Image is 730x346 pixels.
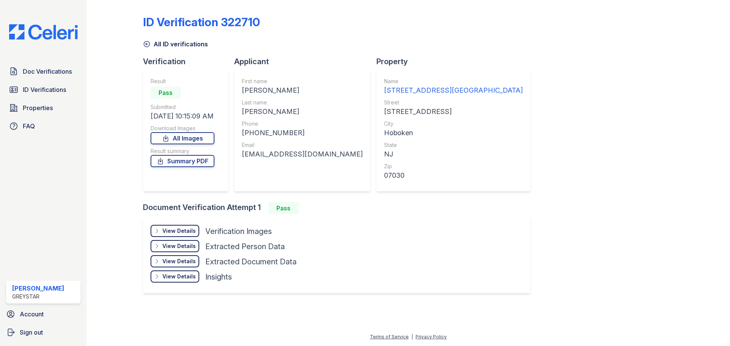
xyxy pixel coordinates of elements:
[384,77,523,85] div: Name
[698,316,722,338] iframe: chat widget
[242,106,363,117] div: [PERSON_NAME]
[143,202,536,214] div: Document Verification Attempt 1
[162,258,196,265] div: View Details
[242,149,363,160] div: [EMAIL_ADDRESS][DOMAIN_NAME]
[242,99,363,106] div: Last name
[12,293,64,300] div: Greystar
[20,328,43,337] span: Sign out
[143,15,260,29] div: ID Verification 322710
[6,118,81,134] a: FAQ
[242,128,363,138] div: [PHONE_NUMBER]
[370,334,409,340] a: Terms of Service
[23,67,72,76] span: Doc Verifications
[384,149,523,160] div: NJ
[151,87,181,99] div: Pass
[151,125,214,132] div: Download Images
[143,56,234,67] div: Verification
[143,39,208,49] a: All ID verifications
[384,99,523,106] div: Street
[20,310,44,319] span: Account
[6,64,81,79] a: Doc Verifications
[151,132,214,144] a: All Images
[6,82,81,97] a: ID Verifications
[384,106,523,117] div: [STREET_ADDRESS]
[384,120,523,128] div: City
[242,141,363,149] div: Email
[6,100,81,115] a: Properties
[384,77,523,96] a: Name [STREET_ADDRESS][GEOGRAPHIC_DATA]
[162,242,196,250] div: View Details
[3,24,84,39] img: CE_Logo_Blue-a8612792a0a2168367f1c8372b55b34899dd931a85d93a1a3d3e32e68fde9ad4.png
[162,273,196,280] div: View Details
[376,56,536,67] div: Property
[3,307,84,322] a: Account
[234,56,376,67] div: Applicant
[416,334,447,340] a: Privacy Policy
[151,111,214,122] div: [DATE] 10:15:09 AM
[151,103,214,111] div: Submitted
[162,227,196,235] div: View Details
[23,85,66,94] span: ID Verifications
[12,284,64,293] div: [PERSON_NAME]
[151,155,214,167] a: Summary PDF
[242,85,363,96] div: [PERSON_NAME]
[205,272,232,282] div: Insights
[242,77,363,85] div: First name
[151,147,214,155] div: Result summary
[384,163,523,170] div: Zip
[205,241,285,252] div: Extracted Person Data
[23,122,35,131] span: FAQ
[151,77,214,85] div: Result
[205,256,297,267] div: Extracted Document Data
[205,226,272,237] div: Verification Images
[384,170,523,181] div: 07030
[268,202,299,214] div: Pass
[411,334,413,340] div: |
[384,128,523,138] div: Hoboken
[23,103,53,112] span: Properties
[242,120,363,128] div: Phone
[384,85,523,96] div: [STREET_ADDRESS][GEOGRAPHIC_DATA]
[3,325,84,340] a: Sign out
[384,141,523,149] div: State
